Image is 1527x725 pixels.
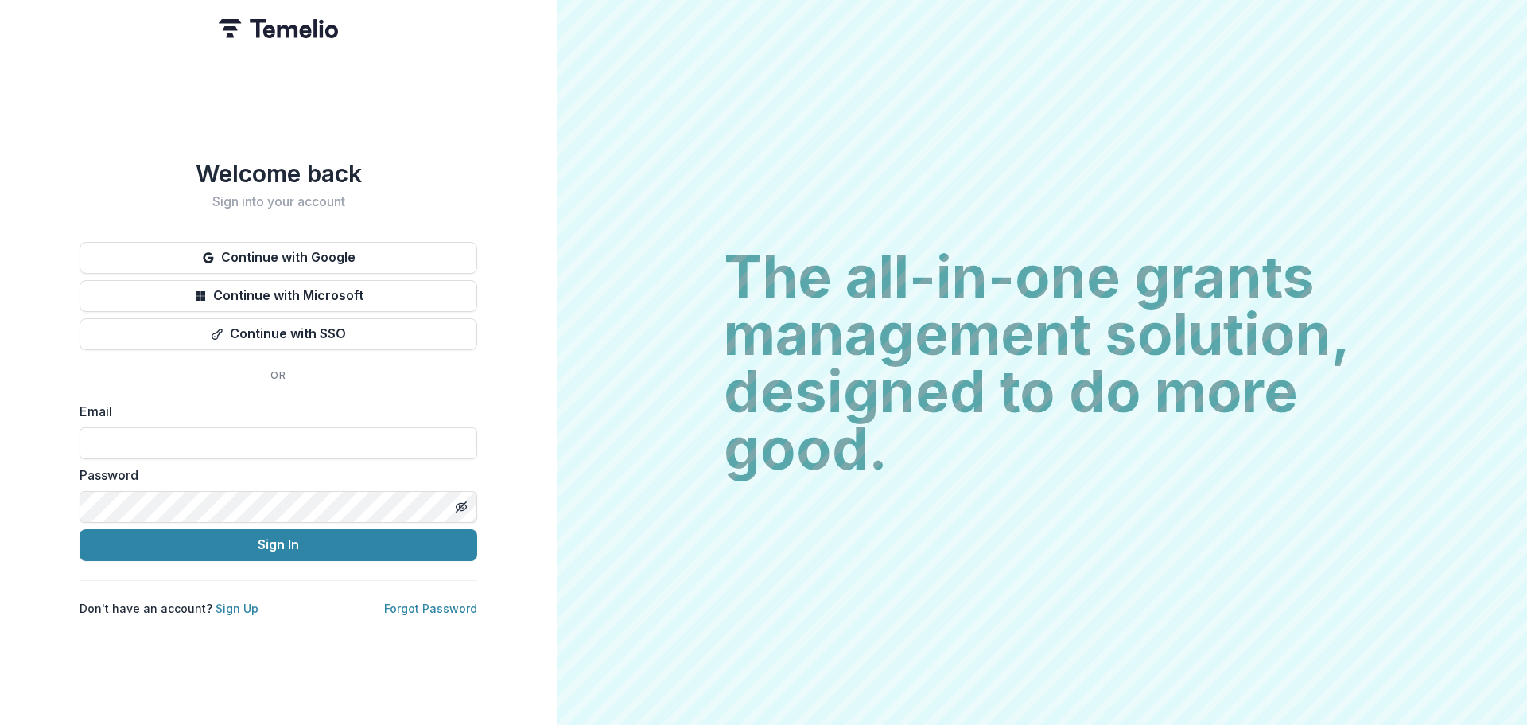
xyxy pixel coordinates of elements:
a: Sign Up [216,602,258,615]
button: Continue with SSO [80,318,477,350]
label: Password [80,466,468,485]
button: Continue with Microsoft [80,280,477,312]
p: Don't have an account? [80,600,258,617]
a: Forgot Password [384,602,477,615]
button: Toggle password visibility [449,494,474,520]
h2: Sign into your account [80,194,477,209]
button: Continue with Google [80,242,477,274]
button: Sign In [80,529,477,561]
img: Temelio [219,19,338,38]
h1: Welcome back [80,159,477,188]
label: Email [80,402,468,421]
